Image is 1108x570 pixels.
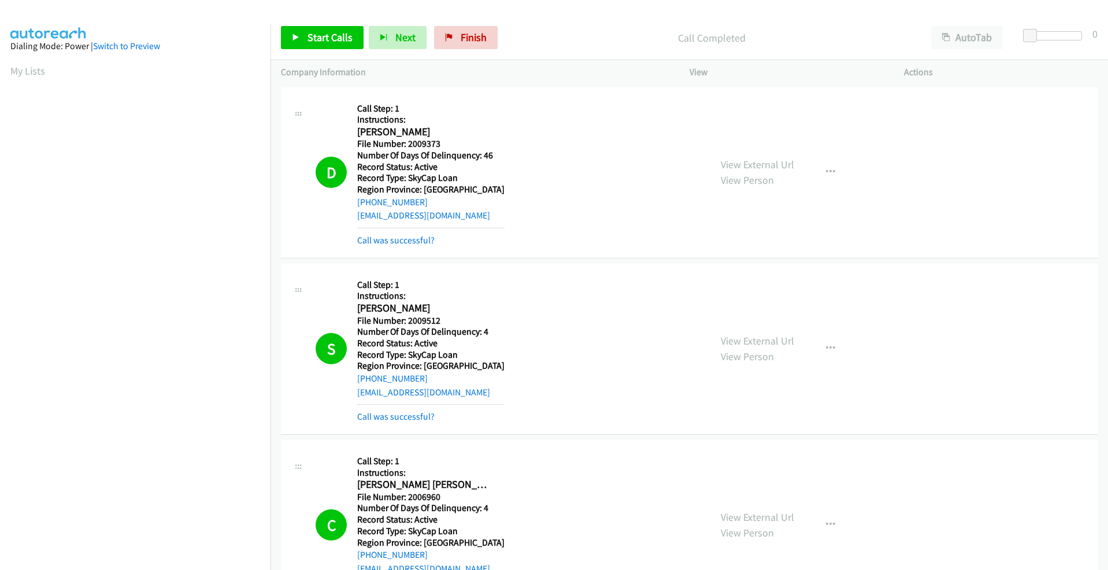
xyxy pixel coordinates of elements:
[357,172,505,184] h5: Record Type: SkyCap Loan
[316,333,347,364] h1: S
[93,40,160,51] a: Switch to Preview
[281,65,669,79] p: Company Information
[357,387,490,398] a: [EMAIL_ADDRESS][DOMAIN_NAME]
[1092,26,1098,42] div: 0
[357,373,428,384] a: [PHONE_NUMBER]
[357,315,505,327] h5: File Number: 2009512
[357,161,505,173] h5: Record Status: Active
[357,326,505,338] h5: Number Of Days Of Delinquency: 4
[721,350,774,363] a: View Person
[357,549,428,560] a: [PHONE_NUMBER]
[357,338,505,349] h5: Record Status: Active
[721,173,774,187] a: View Person
[461,31,487,44] span: Finish
[721,526,774,539] a: View Person
[369,26,427,49] button: Next
[357,514,505,525] h5: Record Status: Active
[434,26,498,49] a: Finish
[904,65,1098,79] p: Actions
[357,279,505,291] h5: Call Step: 1
[357,184,505,195] h5: Region Province: [GEOGRAPHIC_DATA]
[357,537,505,549] h5: Region Province: [GEOGRAPHIC_DATA]
[357,138,505,150] h5: File Number: 2009373
[357,525,505,537] h5: Record Type: SkyCap Loan
[357,290,505,302] h5: Instructions:
[281,26,364,49] a: Start Calls
[307,31,353,44] span: Start Calls
[690,65,883,79] p: View
[357,125,492,139] h2: [PERSON_NAME]
[10,64,45,77] a: My Lists
[395,31,416,44] span: Next
[513,30,910,46] p: Call Completed
[357,411,435,422] a: Call was successful?
[931,26,1003,49] button: AutoTab
[357,197,428,208] a: [PHONE_NUMBER]
[357,456,505,467] h5: Call Step: 1
[721,158,794,171] a: View External Url
[357,150,505,161] h5: Number Of Days Of Delinquency: 46
[357,103,505,114] h5: Call Step: 1
[357,360,505,372] h5: Region Province: [GEOGRAPHIC_DATA]
[357,114,505,125] h5: Instructions:
[1075,239,1108,331] iframe: Resource Center
[10,39,260,53] div: Dialing Mode: Power |
[357,235,435,246] a: Call was successful?
[357,478,492,491] h2: [PERSON_NAME] [PERSON_NAME]
[357,491,505,503] h5: File Number: 2006960
[357,349,505,361] h5: Record Type: SkyCap Loan
[316,509,347,541] h1: C
[357,467,505,479] h5: Instructions:
[357,210,490,221] a: [EMAIL_ADDRESS][DOMAIN_NAME]
[721,334,794,347] a: View External Url
[316,157,347,188] h1: D
[357,302,492,315] h2: [PERSON_NAME]
[357,502,505,514] h5: Number Of Days Of Delinquency: 4
[721,510,794,524] a: View External Url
